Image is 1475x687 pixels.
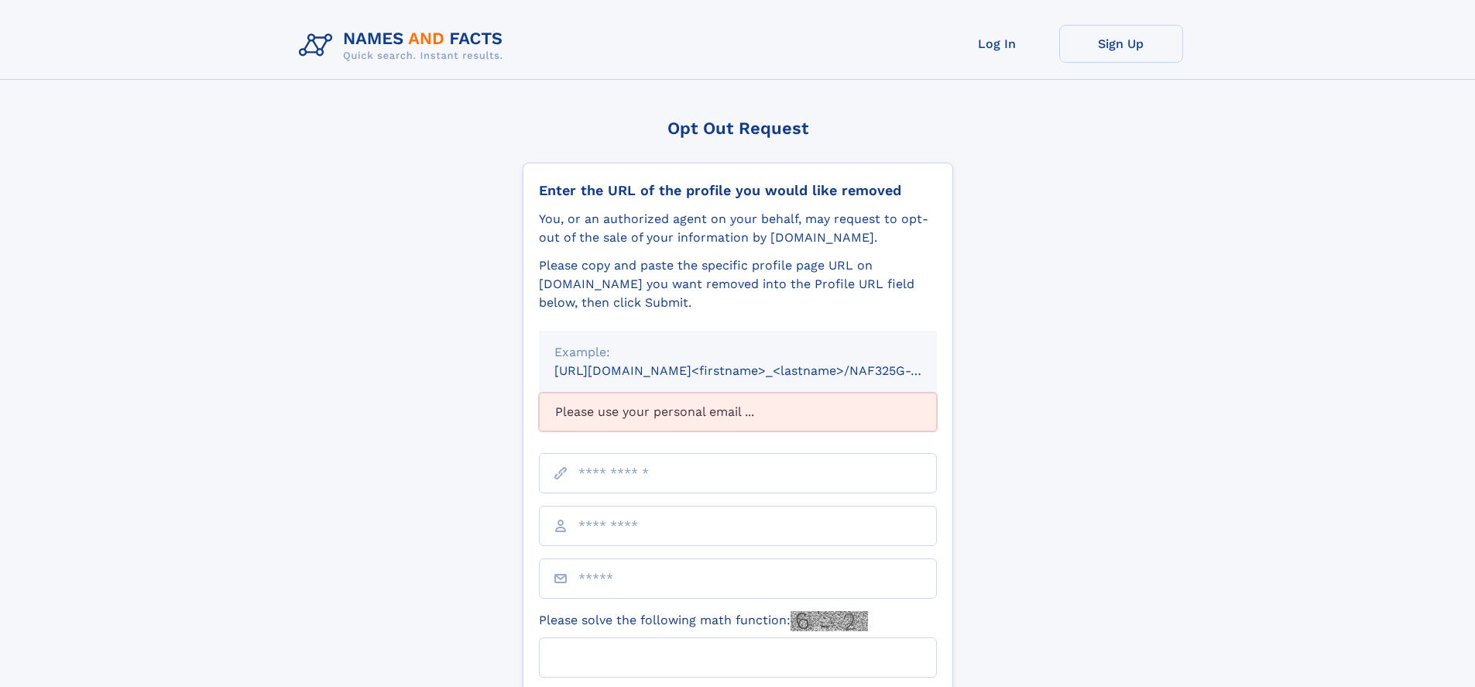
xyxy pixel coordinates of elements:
div: Please use your personal email ... [539,393,937,431]
small: [URL][DOMAIN_NAME]<firstname>_<lastname>/NAF325G-xxxxxxxx [554,363,966,378]
div: You, or an authorized agent on your behalf, may request to opt-out of the sale of your informatio... [539,210,937,247]
a: Sign Up [1059,25,1183,63]
label: Please solve the following math function: [539,611,868,631]
img: Logo Names and Facts [293,25,516,67]
div: Enter the URL of the profile you would like removed [539,182,937,199]
div: Please copy and paste the specific profile page URL on [DOMAIN_NAME] you want removed into the Pr... [539,256,937,312]
div: Opt Out Request [523,119,953,138]
div: Example: [554,343,921,362]
a: Log In [935,25,1059,63]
